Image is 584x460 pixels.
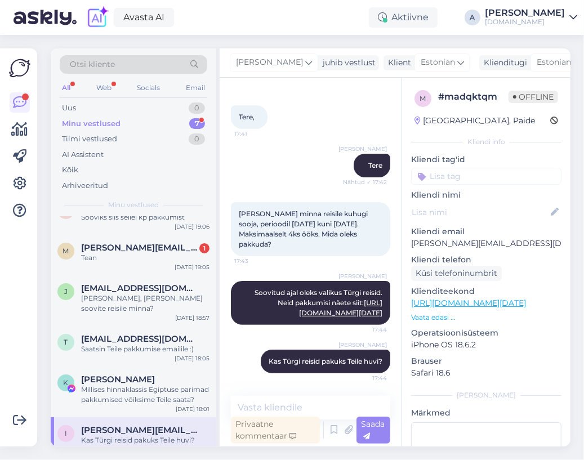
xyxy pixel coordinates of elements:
[411,298,526,308] a: [URL][DOMAIN_NAME][DATE]
[537,56,571,69] span: Estonian
[420,94,426,102] span: m
[411,189,561,201] p: Kliendi nimi
[60,81,73,95] div: All
[318,57,376,69] div: juhib vestlust
[338,341,387,349] span: [PERSON_NAME]
[175,263,209,271] div: [DATE] 19:05
[414,115,535,127] div: [GEOGRAPHIC_DATA], Paide
[135,81,162,95] div: Socials
[64,338,68,346] span: t
[189,133,205,145] div: 0
[64,378,69,387] span: K
[81,385,209,405] div: Millises hinnaklassis Egiptuse parimad pakkumised võiksime Teile saata?
[114,8,174,27] a: Avasta AI
[236,56,303,69] span: [PERSON_NAME]
[81,435,209,445] div: Kas Türgi reisid pakuks Teile huvi?
[189,102,205,114] div: 0
[108,200,159,210] span: Minu vestlused
[338,272,387,280] span: [PERSON_NAME]
[411,312,561,323] p: Vaata edasi ...
[81,212,209,222] div: Sooviks siis sellel kp pakkumist
[175,222,209,231] div: [DATE] 19:06
[62,133,117,145] div: Tiimi vestlused
[412,206,549,218] input: Lisa nimi
[411,327,561,339] p: Operatsioonisüsteem
[184,81,207,95] div: Email
[485,8,565,17] div: [PERSON_NAME]
[199,243,209,253] div: 1
[81,425,198,435] span: Inge.jasner@gmail.com
[81,293,209,314] div: [PERSON_NAME], [PERSON_NAME] soovite reisile minna?
[174,445,209,454] div: [DATE] 17:44
[269,357,382,365] span: Kas Türgi reisid pakuks Teile huvi?
[411,390,561,400] div: [PERSON_NAME]
[62,180,108,191] div: Arhiveeritud
[86,6,109,29] img: explore-ai
[411,154,561,166] p: Kliendi tag'id
[411,407,561,419] p: Märkmed
[189,118,205,129] div: 7
[411,339,561,351] p: iPhone OS 18.6.2
[411,254,561,266] p: Kliendi telefon
[345,325,387,334] span: 17:44
[368,161,382,169] span: Tere
[485,8,577,26] a: [PERSON_NAME][DOMAIN_NAME]
[239,209,369,248] span: [PERSON_NAME] minna reisile kuhugi sooja, perioodil [DATE] kuni [DATE]. Maksimaalselt 4ks ööks. M...
[62,102,76,114] div: Uus
[64,287,68,296] span: J
[411,355,561,367] p: Brauser
[175,354,209,363] div: [DATE] 18:05
[175,314,209,322] div: [DATE] 18:57
[239,113,255,121] span: Tere,
[361,419,385,441] span: Saada
[411,285,561,297] p: Klienditeekond
[411,168,561,185] input: Lisa tag
[81,283,198,293] span: Jairanneli@gmail.com
[479,57,527,69] div: Klienditugi
[465,10,480,25] div: A
[62,149,104,160] div: AI Assistent
[94,81,114,95] div: Web
[411,367,561,379] p: Safari 18.6
[485,17,565,26] div: [DOMAIN_NAME]
[62,164,78,176] div: Kõik
[509,91,558,103] span: Offline
[81,243,198,253] span: margo.tilk@gmail.com
[338,145,387,153] span: [PERSON_NAME]
[81,344,209,354] div: Saatsin Teile pakkumise emailile :)
[63,247,69,255] span: m
[384,57,411,69] div: Klient
[234,257,277,265] span: 17:43
[234,129,277,138] span: 17:41
[70,59,115,70] span: Otsi kliente
[81,334,198,344] span: tuvike009@hot.ee
[9,57,30,79] img: Askly Logo
[81,374,155,385] span: Kristiina Borisik
[81,253,209,263] div: Tean
[369,7,438,28] div: Aktiivne
[345,374,387,382] span: 17:44
[411,226,561,238] p: Kliendi email
[255,288,384,317] span: Soovitud ajal oleks valikus Türgi reisid. Neid pakkumisi näete siit:
[411,266,502,281] div: Küsi telefoninumbrit
[176,405,209,413] div: [DATE] 18:01
[65,429,67,437] span: I
[411,137,561,147] div: Kliendi info
[62,118,121,129] div: Minu vestlused
[438,90,509,104] div: # madqktqm
[231,417,320,444] div: Privaatne kommentaar
[421,56,455,69] span: Estonian
[411,238,561,249] p: [PERSON_NAME][EMAIL_ADDRESS][DOMAIN_NAME]
[343,178,387,186] span: Nähtud ✓ 17:42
